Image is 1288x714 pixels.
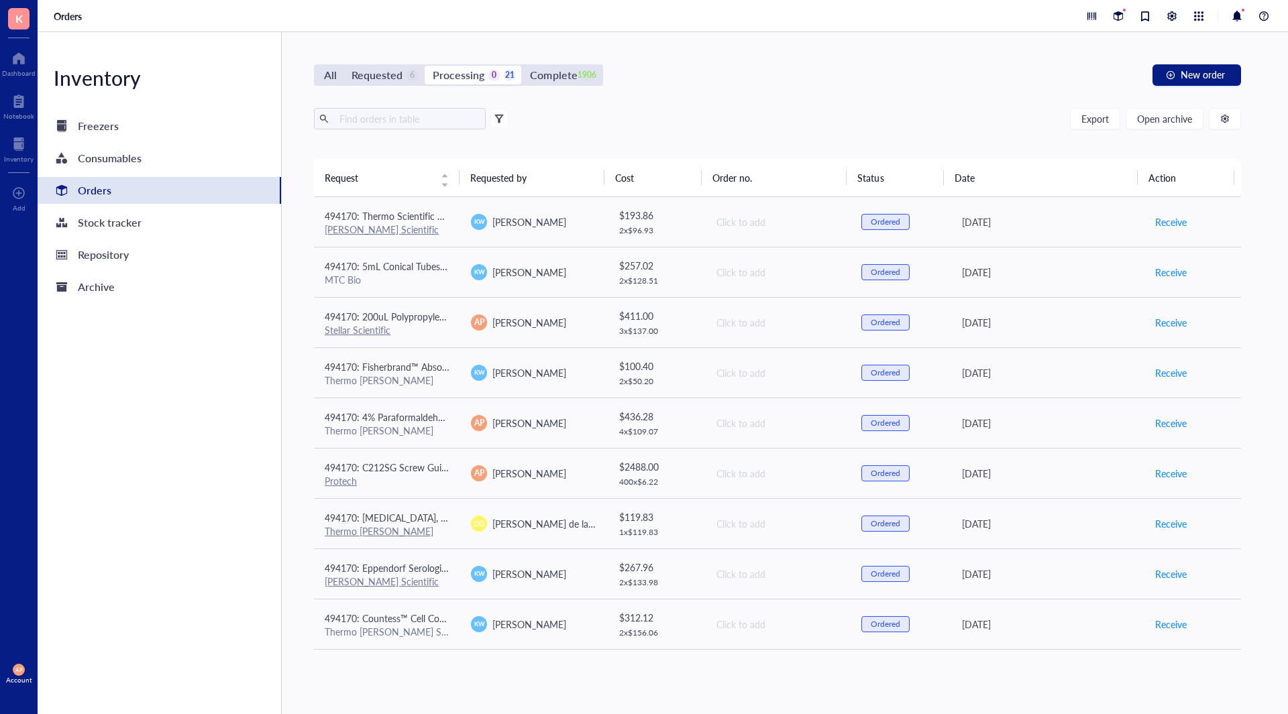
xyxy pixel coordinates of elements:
[38,274,281,300] a: Archive
[1155,362,1187,383] button: Receive
[1155,315,1187,330] span: Receive
[474,467,484,479] span: AP
[78,117,119,135] div: Freezers
[582,70,593,81] div: 1906
[716,567,840,581] div: Click to add
[1155,563,1187,585] button: Receive
[325,410,498,424] span: 494170: 4% Paraformaldehyde in PBS 1 L
[871,217,900,227] div: Ordered
[488,70,500,81] div: 0
[604,159,701,196] th: Cost
[1155,416,1187,430] span: Receive
[619,426,694,437] div: 4 x $ 109.07
[619,577,694,588] div: 2 x $ 133.98
[962,315,1133,330] div: [DATE]
[704,247,851,297] td: Click to add
[1155,613,1187,635] button: Receive
[619,258,694,273] div: $ 257.02
[492,567,566,581] span: [PERSON_NAME]
[1155,365,1187,380] span: Receive
[962,265,1133,280] div: [DATE]
[334,109,480,129] input: Find orders in table
[871,418,900,428] div: Ordered
[871,569,900,579] div: Ordered
[78,278,115,296] div: Archive
[871,619,900,630] div: Ordered
[325,223,439,236] a: [PERSON_NAME] Scientific
[1155,215,1187,229] span: Receive
[871,317,900,328] div: Ordered
[619,326,694,337] div: 3 x $ 137.00
[962,215,1133,229] div: [DATE]
[1155,617,1187,632] span: Receive
[492,517,665,530] span: [PERSON_NAME] de la [PERSON_NAME]
[492,467,566,480] span: [PERSON_NAME]
[619,477,694,487] div: 400 x $ 6.22
[492,366,566,379] span: [PERSON_NAME]
[871,367,900,378] div: Ordered
[325,626,449,638] div: Thermo [PERSON_NAME] Scientific
[325,561,997,575] span: 494170: Eppendorf Serological Pipets, sterile, free of detectable pyrogens, DNA, RNase and DNase....
[704,297,851,347] td: Click to add
[716,416,840,430] div: Click to add
[325,209,601,223] span: 494170: Thermo Scientific BioLite Cell Culture Treated Flasks (T75)
[962,365,1133,380] div: [DATE]
[619,376,694,387] div: 2 x $ 50.20
[704,347,851,398] td: Click to add
[716,265,840,280] div: Click to add
[716,215,840,229] div: Click to add
[492,265,566,279] span: [PERSON_NAME]
[704,548,851,599] td: Click to add
[325,524,433,538] a: Thermo [PERSON_NAME]
[54,10,85,22] a: Orders
[325,360,512,373] span: 494170: Fisherbrand™ Absorbent Underpads
[325,374,449,386] div: Thermo [PERSON_NAME]
[325,461,583,474] span: 494170: C212SG Screw Guide With 020" (.51mm) Hole 1/16"
[474,267,484,277] span: KW
[38,177,281,204] a: Orders
[474,518,484,529] span: DD
[704,448,851,498] td: Click to add
[847,159,943,196] th: Status
[460,159,605,196] th: Requested by
[15,666,22,672] span: AP
[871,468,900,479] div: Ordered
[15,10,23,27] span: K
[619,560,694,575] div: $ 267.96
[962,516,1133,531] div: [DATE]
[324,66,337,84] div: All
[492,617,566,631] span: [PERSON_NAME]
[474,569,484,579] span: KW
[619,308,694,323] div: $ 411.00
[325,170,433,185] span: Request
[3,91,34,120] a: Notebook
[1152,64,1241,86] button: New order
[619,276,694,286] div: 2 x $ 128.51
[1155,567,1187,581] span: Receive
[704,649,851,699] td: Click to add
[325,310,900,323] span: 494170: 200uL Polypropylene Gel Loading Tips For Universal Pipettes, RNase and DNase Free, Steril...
[314,159,460,196] th: Request
[325,474,357,487] a: Protech
[474,417,484,429] span: AP
[619,510,694,524] div: $ 119.83
[619,459,694,474] div: $ 2488.00
[1155,466,1187,481] span: Receive
[619,225,694,236] div: 2 x $ 96.93
[325,611,532,625] span: 494170: Countess™ Cell Counting Chamber Slides
[1137,113,1192,124] span: Open archive
[325,274,449,286] div: MTC Bio
[619,610,694,625] div: $ 312.12
[3,112,34,120] div: Notebook
[530,66,577,84] div: Complete
[1155,265,1187,280] span: Receive
[1070,108,1120,129] button: Export
[433,66,484,84] div: Processing
[702,159,847,196] th: Order no.
[871,267,900,278] div: Ordered
[38,113,281,139] a: Freezers
[962,567,1133,581] div: [DATE]
[1155,412,1187,434] button: Receive
[2,48,36,77] a: Dashboard
[78,149,142,168] div: Consumables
